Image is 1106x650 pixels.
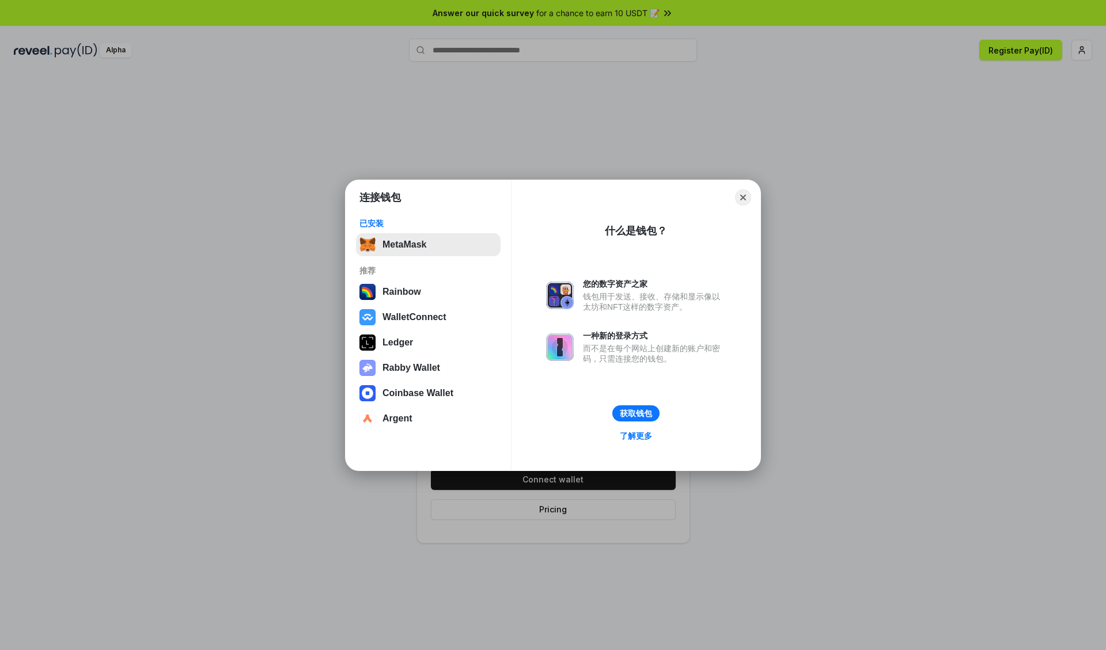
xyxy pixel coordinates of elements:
[620,408,652,419] div: 获取钱包
[382,240,426,250] div: MetaMask
[546,282,574,309] img: svg+xml,%3Csvg%20xmlns%3D%22http%3A%2F%2Fwww.w3.org%2F2000%2Fsvg%22%20fill%3D%22none%22%20viewBox...
[382,413,412,424] div: Argent
[359,218,497,229] div: 已安装
[382,287,421,297] div: Rainbow
[356,331,501,354] button: Ledger
[583,343,726,364] div: 而不是在每个网站上创建新的账户和密码，只需连接您的钱包。
[583,279,726,289] div: 您的数字资产之家
[382,312,446,322] div: WalletConnect
[735,189,751,206] button: Close
[546,333,574,361] img: svg+xml,%3Csvg%20xmlns%3D%22http%3A%2F%2Fwww.w3.org%2F2000%2Fsvg%22%20fill%3D%22none%22%20viewBox...
[359,334,376,351] img: svg+xml,%3Csvg%20xmlns%3D%22http%3A%2F%2Fwww.w3.org%2F2000%2Fsvg%22%20width%3D%2228%22%20height%3...
[612,405,660,421] button: 获取钱包
[359,265,497,276] div: 推荐
[359,360,376,376] img: svg+xml,%3Csvg%20xmlns%3D%22http%3A%2F%2Fwww.w3.org%2F2000%2Fsvg%22%20fill%3D%22none%22%20viewBox...
[359,410,376,427] img: svg+xml,%3Csvg%20width%3D%2228%22%20height%3D%2228%22%20viewBox%3D%220%200%2028%2028%22%20fill%3D...
[359,191,401,204] h1: 连接钱包
[356,280,501,303] button: Rainbow
[359,284,376,300] img: svg+xml,%3Csvg%20width%3D%22120%22%20height%3D%22120%22%20viewBox%3D%220%200%20120%20120%22%20fil...
[583,330,726,341] div: 一种新的登录方式
[605,224,667,238] div: 什么是钱包？
[382,363,440,373] div: Rabby Wallet
[359,237,376,253] img: svg+xml,%3Csvg%20fill%3D%22none%22%20height%3D%2233%22%20viewBox%3D%220%200%2035%2033%22%20width%...
[382,388,453,398] div: Coinbase Wallet
[359,309,376,325] img: svg+xml,%3Csvg%20width%3D%2228%22%20height%3D%2228%22%20viewBox%3D%220%200%2028%2028%22%20fill%3D...
[356,382,501,405] button: Coinbase Wallet
[356,356,501,379] button: Rabby Wallet
[382,337,413,348] div: Ledger
[620,431,652,441] div: 了解更多
[356,407,501,430] button: Argent
[583,291,726,312] div: 钱包用于发送、接收、存储和显示像以太坊和NFT这样的数字资产。
[613,428,659,443] a: 了解更多
[356,306,501,329] button: WalletConnect
[356,233,501,256] button: MetaMask
[359,385,376,401] img: svg+xml,%3Csvg%20width%3D%2228%22%20height%3D%2228%22%20viewBox%3D%220%200%2028%2028%22%20fill%3D...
